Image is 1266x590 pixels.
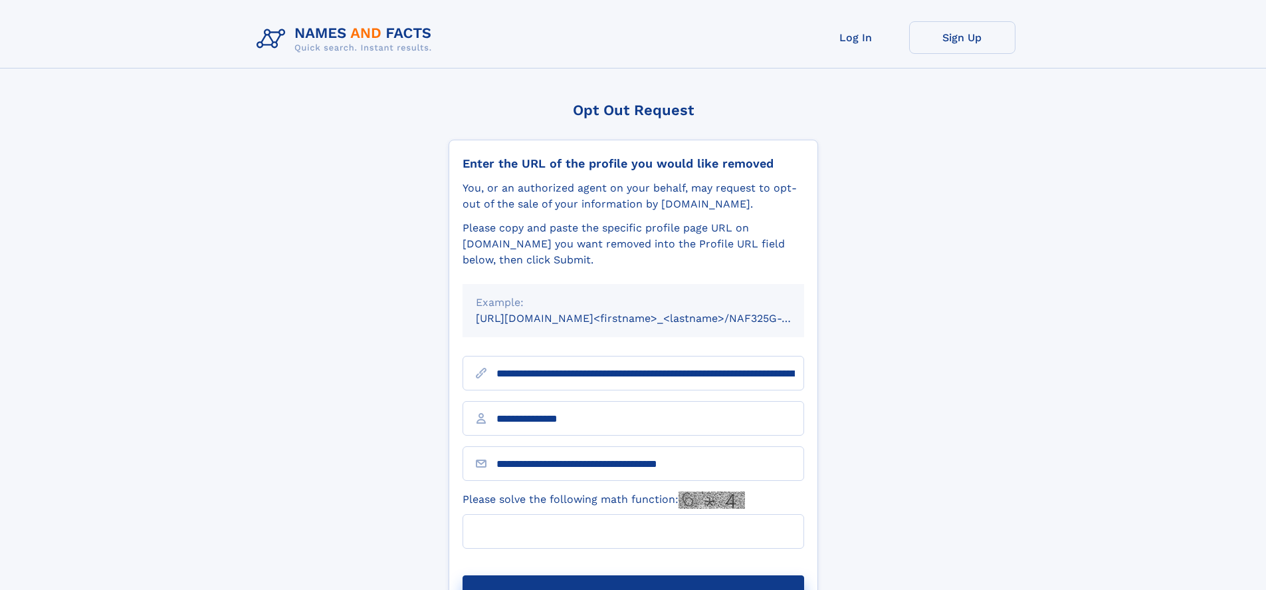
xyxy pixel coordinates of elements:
[449,102,818,118] div: Opt Out Request
[463,180,804,212] div: You, or an authorized agent on your behalf, may request to opt-out of the sale of your informatio...
[476,295,791,311] div: Example:
[251,21,443,57] img: Logo Names and Facts
[909,21,1015,54] a: Sign Up
[463,156,804,171] div: Enter the URL of the profile you would like removed
[476,312,829,325] small: [URL][DOMAIN_NAME]<firstname>_<lastname>/NAF325G-xxxxxxxx
[463,492,745,509] label: Please solve the following math function:
[803,21,909,54] a: Log In
[463,220,804,268] div: Please copy and paste the specific profile page URL on [DOMAIN_NAME] you want removed into the Pr...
